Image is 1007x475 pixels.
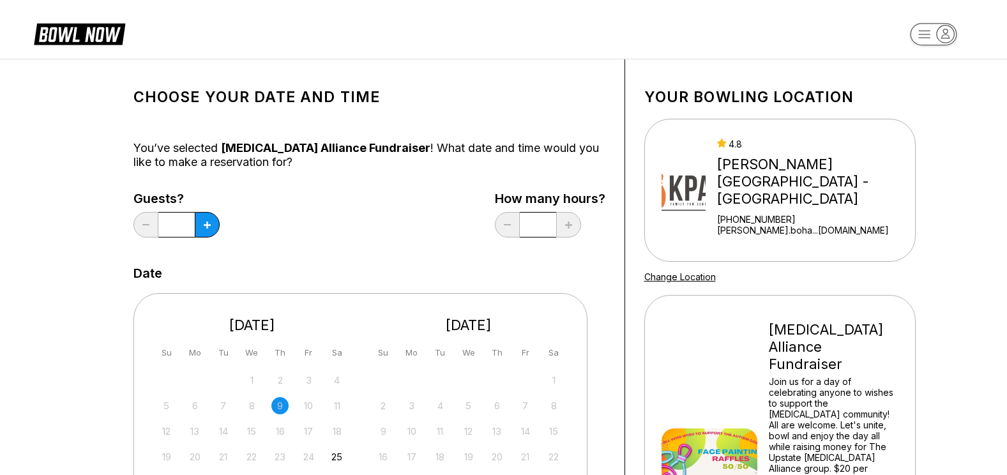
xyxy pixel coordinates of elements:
div: Su [375,344,392,361]
div: Fr [300,344,317,361]
div: Not available Thursday, November 20th, 2025 [488,448,506,465]
div: Not available Thursday, October 9th, 2025 [271,397,289,414]
span: [MEDICAL_DATA] Alliance Fundraiser [221,141,430,155]
div: [MEDICAL_DATA] Alliance Fundraiser [769,321,898,373]
div: Not available Saturday, October 4th, 2025 [328,372,345,389]
h1: Choose your Date and time [133,88,605,106]
label: How many hours? [495,192,605,206]
div: Not available Friday, November 14th, 2025 [517,423,534,440]
div: Not available Friday, October 17th, 2025 [300,423,317,440]
div: Tu [432,344,449,361]
a: Change Location [644,271,716,282]
div: Not available Saturday, November 22nd, 2025 [545,448,563,465]
label: Date [133,266,162,280]
div: [DATE] [153,317,351,334]
h1: Your bowling location [644,88,916,106]
div: Tu [215,344,232,361]
div: Not available Sunday, October 12th, 2025 [158,423,175,440]
img: Kingpin's Alley - South Glens Falls [662,142,706,238]
div: Not available Saturday, October 18th, 2025 [328,423,345,440]
div: Not available Thursday, October 16th, 2025 [271,423,289,440]
div: [DATE] [370,317,568,334]
div: Not available Saturday, November 15th, 2025 [545,423,563,440]
div: We [243,344,261,361]
div: Not available Tuesday, November 18th, 2025 [432,448,449,465]
div: Sa [545,344,563,361]
div: Su [158,344,175,361]
div: Not available Wednesday, November 5th, 2025 [460,397,477,414]
div: Not available Friday, October 24th, 2025 [300,448,317,465]
div: Not available Saturday, November 1st, 2025 [545,372,563,389]
div: Not available Saturday, November 8th, 2025 [545,397,563,414]
div: Not available Tuesday, October 14th, 2025 [215,423,232,440]
div: Not available Wednesday, October 22nd, 2025 [243,448,261,465]
div: Not available Sunday, October 19th, 2025 [158,448,175,465]
div: Not available Sunday, November 2nd, 2025 [375,397,392,414]
div: We [460,344,477,361]
div: Not available Wednesday, November 19th, 2025 [460,448,477,465]
div: Not available Tuesday, November 11th, 2025 [432,423,449,440]
div: Not available Friday, November 7th, 2025 [517,397,534,414]
div: Not available Sunday, November 16th, 2025 [375,448,392,465]
div: Not available Monday, November 10th, 2025 [403,423,420,440]
div: Th [271,344,289,361]
div: Not available Monday, November 17th, 2025 [403,448,420,465]
div: Not available Saturday, October 11th, 2025 [328,397,345,414]
div: Not available Sunday, October 5th, 2025 [158,397,175,414]
div: Not available Friday, November 21st, 2025 [517,448,534,465]
div: Not available Friday, October 3rd, 2025 [300,372,317,389]
div: [PHONE_NUMBER] [717,214,909,225]
div: You’ve selected ! What date and time would you like to make a reservation for? [133,141,605,169]
div: 4.8 [717,139,909,149]
div: Not available Thursday, October 2nd, 2025 [271,372,289,389]
div: Fr [517,344,534,361]
div: Not available Monday, November 3rd, 2025 [403,397,420,414]
div: Mo [403,344,420,361]
div: Not available Wednesday, October 1st, 2025 [243,372,261,389]
div: Not available Sunday, November 9th, 2025 [375,423,392,440]
div: Not available Monday, October 6th, 2025 [186,397,204,414]
div: Th [488,344,506,361]
div: Choose Saturday, October 25th, 2025 [328,448,345,465]
div: Not available Wednesday, October 15th, 2025 [243,423,261,440]
div: [PERSON_NAME][GEOGRAPHIC_DATA] - [GEOGRAPHIC_DATA] [717,156,909,207]
div: Sa [328,344,345,361]
div: Not available Friday, October 10th, 2025 [300,397,317,414]
div: Not available Tuesday, October 21st, 2025 [215,448,232,465]
div: Not available Tuesday, November 4th, 2025 [432,397,449,414]
div: Not available Monday, October 20th, 2025 [186,448,204,465]
div: Not available Thursday, November 13th, 2025 [488,423,506,440]
div: Mo [186,344,204,361]
div: Not available Thursday, October 23rd, 2025 [271,448,289,465]
div: Not available Thursday, November 6th, 2025 [488,397,506,414]
div: Not available Wednesday, November 12th, 2025 [460,423,477,440]
div: Not available Tuesday, October 7th, 2025 [215,397,232,414]
div: Not available Wednesday, October 8th, 2025 [243,397,261,414]
div: Not available Monday, October 13th, 2025 [186,423,204,440]
a: [PERSON_NAME].boha...[DOMAIN_NAME] [717,225,909,236]
label: Guests? [133,192,220,206]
